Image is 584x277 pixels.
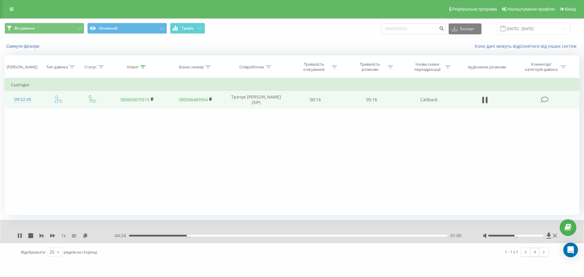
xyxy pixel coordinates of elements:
[505,249,518,255] div: 1 - 1 з 1
[179,97,208,102] a: 380506483954
[563,243,578,257] div: Open Intercom Messenger
[64,249,97,255] span: рядків на сторінці
[7,64,37,70] div: [PERSON_NAME]
[21,249,45,255] span: Відображати
[187,234,189,237] div: Accessibility label
[287,91,343,109] td: 00:16
[127,64,139,70] div: Клієнт
[468,64,506,70] div: Аудіозапис розмови
[530,248,539,256] a: 1
[170,23,205,34] button: Графік
[120,97,149,102] a: 380665875515
[343,91,399,109] td: 05:16
[298,62,330,72] div: Тривалість очікування
[15,26,35,31] span: Всі дзвінки
[11,94,35,106] div: 09:52:45
[61,233,66,239] span: 1 x
[411,62,443,72] div: Назва схеми переадресації
[113,233,129,239] span: - 04:24
[565,7,576,12] span: Вихід
[523,62,559,72] div: Коментар/категорія дзвінка
[85,64,97,70] div: Статус
[381,23,446,34] input: Пошук за номером
[400,91,458,109] td: Callback
[354,62,386,72] div: Тривалість розмови
[514,234,517,237] div: Accessibility label
[224,91,287,109] td: Трачук [PERSON_NAME] (SIP)
[182,26,194,30] span: Графік
[46,64,68,70] div: Тип дзвінка
[449,23,481,34] button: Експорт
[87,23,167,34] button: Основний
[5,79,579,91] td: Сьогодні
[5,23,84,34] button: Всі дзвінки
[50,249,54,255] div: 25
[179,64,204,70] div: Бізнес номер
[452,7,497,12] span: Реферальна програма
[5,43,42,49] button: Скинути фільтри
[507,7,555,12] span: Налаштування профілю
[450,233,461,239] span: 01:00
[475,43,579,49] a: Коли дані можуть відрізнятися вiд інших систем
[239,64,264,70] div: Співробітник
